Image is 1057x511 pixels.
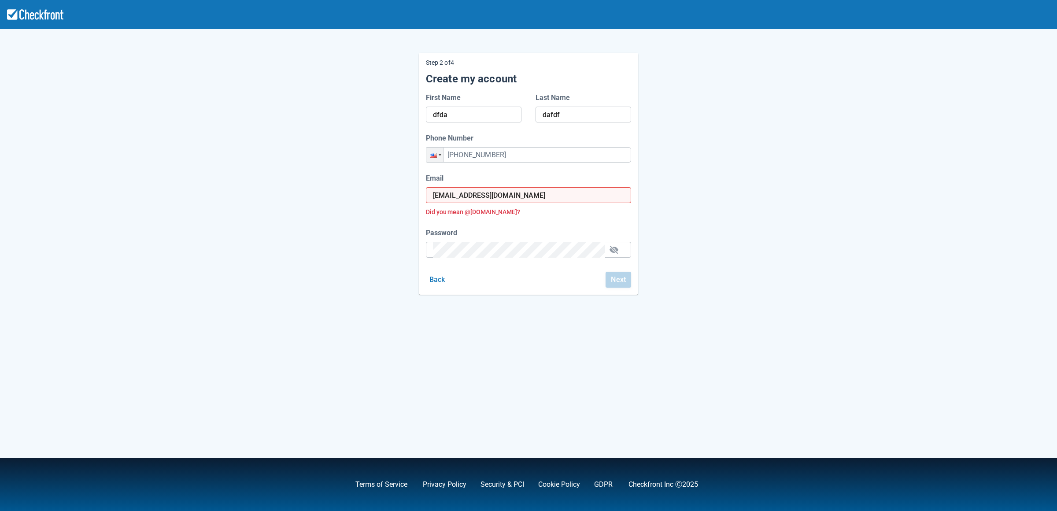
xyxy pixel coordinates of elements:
label: Email [426,173,447,184]
label: Last Name [536,93,573,103]
div: . [580,479,614,490]
label: Phone Number [426,133,477,144]
a: GDPR [594,480,613,489]
button: Did you mean @[DOMAIN_NAME]? [426,207,520,217]
label: First Name [426,93,464,103]
input: Enter your business email [433,187,624,203]
a: Security & PCI [480,480,524,489]
a: Terms of Service [355,480,407,489]
a: Back [426,275,449,284]
h5: Create my account [426,72,631,85]
button: Back [426,272,449,288]
div: United States: + 1 [426,148,443,162]
a: Checkfront Inc Ⓒ2025 [628,480,698,489]
div: , [341,479,409,490]
iframe: Chat Widget [931,416,1057,511]
a: Privacy Policy [423,480,466,489]
a: Cookie Policy [538,480,580,489]
p: Step 2 of 4 [426,60,631,65]
label: Password [426,228,461,238]
input: 555-555-1234 [426,147,631,163]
